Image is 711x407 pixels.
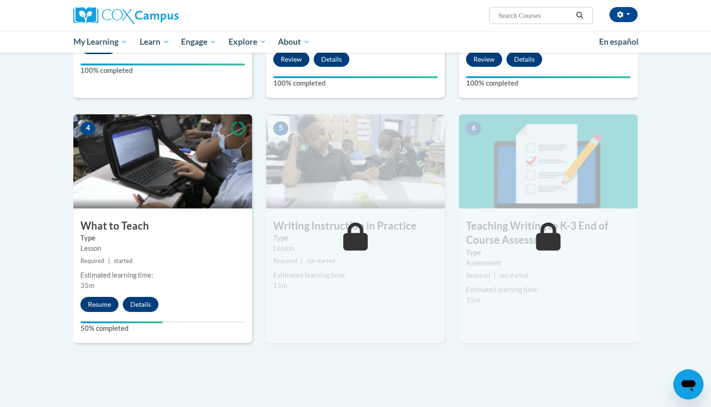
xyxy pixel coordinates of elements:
[466,272,490,279] span: Required
[73,7,179,24] img: Cox Campus
[266,219,445,233] h3: Writing Instruction in Practice
[573,10,587,21] button: Search
[466,78,631,88] label: 100% completed
[80,121,95,136] span: 4
[229,36,266,48] span: Explore
[466,296,480,304] span: 15m
[273,270,438,280] div: Estimated learning time:
[134,31,175,53] a: Learn
[80,65,245,76] label: 100% completed
[278,36,310,48] span: About
[175,31,222,53] a: Engage
[80,270,245,280] div: Estimated learning time:
[599,37,639,47] span: En español
[609,7,638,22] button: Account Settings
[272,31,316,53] a: About
[506,52,542,67] button: Details
[466,247,631,258] label: Type
[73,114,252,208] img: Course Image
[499,272,528,279] span: not started
[273,233,438,243] label: Type
[307,257,335,264] span: not started
[273,257,297,264] span: Required
[80,64,245,65] div: Your progress
[459,114,638,208] img: Course Image
[273,78,438,88] label: 100% completed
[466,121,481,136] span: 6
[80,233,245,243] label: Type
[80,257,104,264] span: Required
[80,321,163,323] div: Your progress
[80,281,95,289] span: 35m
[273,281,287,289] span: 15m
[301,257,303,264] span: |
[67,31,134,53] a: My Learning
[466,285,631,295] div: Estimated learning time:
[123,297,158,312] button: Details
[459,219,638,248] h3: Teaching Writing to K-3 End of Course Assessment
[498,10,573,21] input: Search Courses
[73,219,252,233] h3: What to Teach
[108,257,110,264] span: |
[273,121,288,136] span: 5
[80,297,118,312] button: Resume
[181,36,216,48] span: Engage
[273,52,309,67] button: Review
[314,52,349,67] button: Details
[140,36,169,48] span: Learn
[466,258,631,268] div: Assessment
[273,76,438,78] div: Your progress
[73,7,252,24] a: Cox Campus
[466,52,502,67] button: Review
[80,243,245,254] div: Lesson
[673,369,703,399] iframe: Button to launch messaging window
[73,36,127,48] span: My Learning
[273,243,438,254] div: Lesson
[466,76,631,78] div: Your progress
[80,323,245,334] label: 50% completed
[494,272,496,279] span: |
[266,114,445,208] img: Course Image
[222,31,272,53] a: Explore
[593,32,645,52] a: En español
[59,31,652,53] div: Main menu
[114,257,133,264] span: started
